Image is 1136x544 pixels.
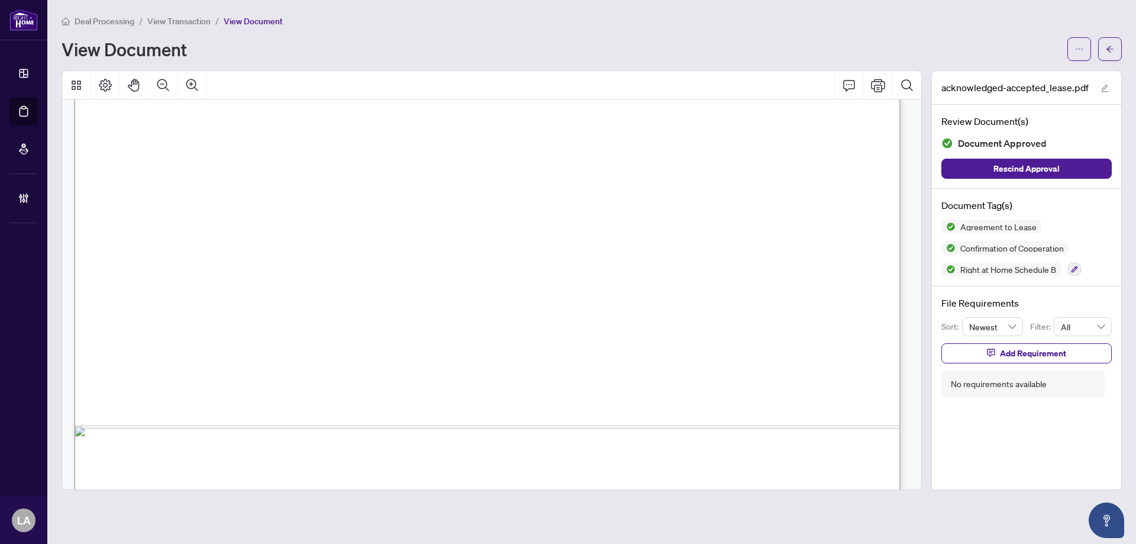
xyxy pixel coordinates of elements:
p: Filter: [1030,320,1054,333]
span: acknowledged-accepted_lease.pdf [941,81,1089,95]
span: LA [17,512,31,529]
li: / [139,14,143,28]
span: All [1061,318,1105,336]
span: Newest [969,318,1016,336]
span: Add Requirement [1000,344,1066,363]
h4: File Requirements [941,296,1112,310]
img: Status Icon [941,220,956,234]
span: ellipsis [1075,45,1083,53]
img: logo [9,9,38,31]
img: Status Icon [941,241,956,255]
span: Document Approved [958,136,1047,152]
span: home [62,17,70,25]
li: / [215,14,219,28]
img: Document Status [941,137,953,149]
span: arrow-left [1106,45,1114,53]
span: Agreement to Lease [956,223,1041,231]
h4: Review Document(s) [941,114,1112,128]
h4: Document Tag(s) [941,198,1112,213]
span: View Document [224,16,283,27]
div: No requirements available [951,378,1047,391]
span: View Transaction [147,16,211,27]
span: Rescind Approval [993,159,1060,178]
p: Sort: [941,320,962,333]
button: Open asap [1089,503,1124,538]
h1: View Document [62,40,187,59]
span: Right at Home Schedule B [956,265,1061,273]
button: Add Requirement [941,343,1112,363]
span: Confirmation of Cooperation [956,244,1069,252]
span: Deal Processing [75,16,134,27]
span: edit [1100,84,1109,92]
button: Rescind Approval [941,159,1112,179]
img: Status Icon [941,262,956,276]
